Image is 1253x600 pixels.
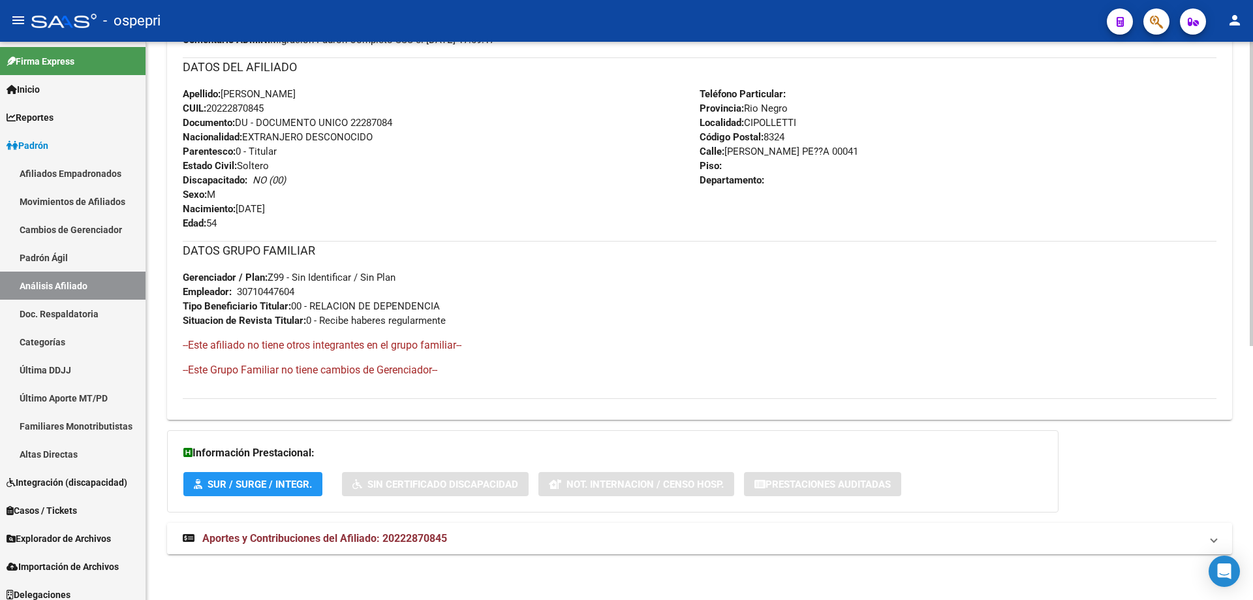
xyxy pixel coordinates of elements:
h3: DATOS DEL AFILIADO [183,58,1216,76]
h4: --Este Grupo Familiar no tiene cambios de Gerenciador-- [183,363,1216,377]
strong: Empleador: [183,286,232,298]
span: Rio Negro [700,103,788,114]
span: [DATE] [183,203,265,215]
strong: Provincia: [700,103,744,114]
strong: Tipo Beneficiario Titular: [183,300,291,312]
span: Importación de Archivos [7,560,119,574]
span: M [183,189,215,200]
span: Aportes y Contribuciones del Afiliado: 20222870845 [202,532,447,545]
span: Explorador de Archivos [7,531,111,546]
span: - ospepri [103,7,161,35]
strong: Edad: [183,217,206,229]
strong: CUIL: [183,103,206,114]
span: DU - DOCUMENTO UNICO 22287084 [183,117,392,129]
h3: Información Prestacional: [183,444,1042,462]
span: 20222870845 [183,103,264,114]
span: Prestaciones Auditadas [766,479,891,490]
span: Soltero [183,160,269,172]
span: 54 [183,217,217,229]
button: SUR / SURGE / INTEGR. [183,472,322,496]
span: Inicio [7,82,40,97]
span: Z99 - Sin Identificar / Sin Plan [183,272,395,283]
strong: Calle: [700,146,724,157]
h4: --Este afiliado no tiene otros integrantes en el grupo familiar-- [183,338,1216,353]
strong: Parentesco: [183,146,236,157]
h3: DATOS GRUPO FAMILIAR [183,242,1216,260]
span: Casos / Tickets [7,503,77,518]
span: [PERSON_NAME] [183,88,296,100]
span: 8324 [700,131,784,143]
span: CIPOLLETTI [700,117,796,129]
strong: Situacion de Revista Titular: [183,315,306,326]
strong: Estado Civil: [183,160,237,172]
button: Not. Internacion / Censo Hosp. [538,472,734,496]
div: 30710447604 [237,285,294,299]
mat-expansion-panel-header: Aportes y Contribuciones del Afiliado: 20222870845 [167,523,1232,554]
span: Firma Express [7,54,74,69]
strong: Documento: [183,117,235,129]
strong: Apellido: [183,88,221,100]
span: Sin Certificado Discapacidad [367,479,518,490]
span: Not. Internacion / Censo Hosp. [566,479,724,490]
strong: Nacionalidad: [183,131,242,143]
button: Prestaciones Auditadas [744,472,901,496]
strong: Discapacitado: [183,174,247,186]
span: [PERSON_NAME] PE??A 00041 [700,146,858,157]
strong: Piso: [700,160,722,172]
span: Padrón [7,138,48,153]
span: Integración (discapacidad) [7,475,127,490]
span: Reportes [7,110,54,125]
i: NO (00) [253,174,286,186]
span: 0 - Recibe haberes regularmente [183,315,446,326]
span: EXTRANJERO DESCONOCIDO [183,131,373,143]
strong: Comentario ADMIN: [183,34,270,46]
mat-icon: person [1227,12,1243,28]
span: 0 - Titular [183,146,277,157]
strong: Teléfono Particular: [700,88,786,100]
strong: Gerenciador / Plan: [183,272,268,283]
strong: Código Postal: [700,131,764,143]
strong: Localidad: [700,117,744,129]
strong: Nacimiento: [183,203,236,215]
span: 00 - RELACION DE DEPENDENCIA [183,300,440,312]
div: Open Intercom Messenger [1209,556,1240,587]
mat-icon: menu [10,12,26,28]
strong: Sexo: [183,189,207,200]
strong: Departamento: [700,174,764,186]
button: Sin Certificado Discapacidad [342,472,529,496]
span: SUR / SURGE / INTEGR. [208,479,312,490]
